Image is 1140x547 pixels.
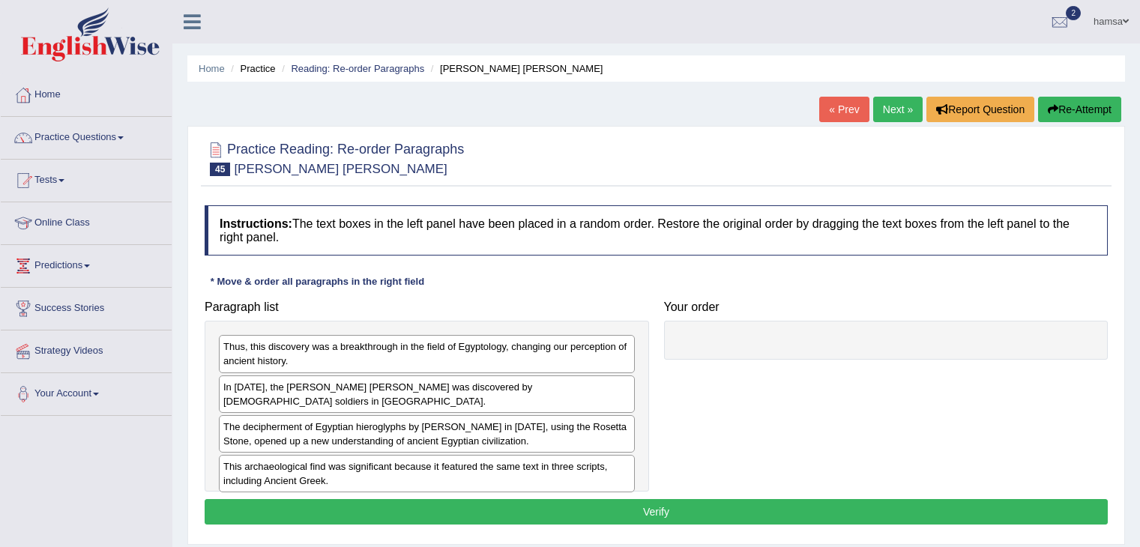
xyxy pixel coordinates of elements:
a: Predictions [1,245,172,282]
div: In [DATE], the [PERSON_NAME] [PERSON_NAME] was discovered by [DEMOGRAPHIC_DATA] soldiers in [GEOG... [219,375,635,413]
li: [PERSON_NAME] [PERSON_NAME] [427,61,603,76]
a: Success Stories [1,288,172,325]
a: « Prev [819,97,869,122]
div: This archaeological find was significant because it featured the same text in three scripts, incl... [219,455,635,492]
a: Practice Questions [1,117,172,154]
div: The decipherment of Egyptian hieroglyphs by [PERSON_NAME] in [DATE], using the Rosetta Stone, ope... [219,415,635,453]
button: Report Question [926,97,1034,122]
h4: Paragraph list [205,300,649,314]
a: Reading: Re-order Paragraphs [291,63,424,74]
a: Online Class [1,202,172,240]
div: Thus, this discovery was a breakthrough in the field of Egyptology, changing our perception of an... [219,335,635,372]
h2: Practice Reading: Re-order Paragraphs [205,139,464,176]
span: 45 [210,163,230,176]
li: Practice [227,61,275,76]
button: Verify [205,499,1108,525]
h4: Your order [664,300,1109,314]
h4: The text boxes in the left panel have been placed in a random order. Restore the original order b... [205,205,1108,256]
small: [PERSON_NAME] [PERSON_NAME] [234,162,447,176]
b: Instructions: [220,217,292,230]
button: Re-Attempt [1038,97,1121,122]
a: Your Account [1,373,172,411]
a: Home [199,63,225,74]
span: 2 [1066,6,1081,20]
div: * Move & order all paragraphs in the right field [205,274,430,288]
a: Strategy Videos [1,330,172,368]
a: Tests [1,160,172,197]
a: Next » [873,97,923,122]
a: Home [1,74,172,112]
